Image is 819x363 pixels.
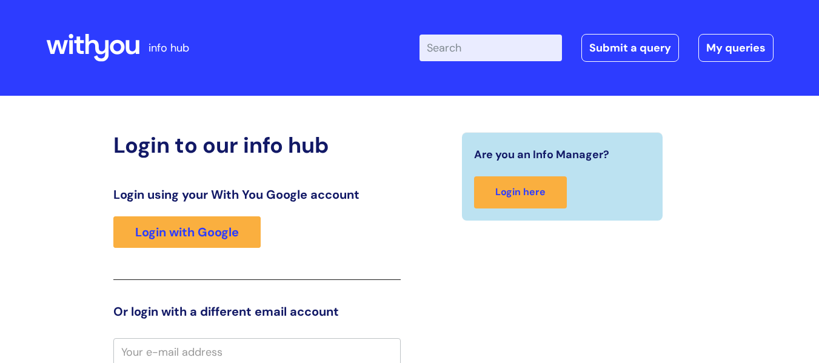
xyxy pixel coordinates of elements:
[113,216,261,248] a: Login with Google
[474,176,567,208] a: Login here
[698,34,774,62] a: My queries
[113,304,401,319] h3: Or login with a different email account
[420,35,562,61] input: Search
[474,145,609,164] span: Are you an Info Manager?
[113,132,401,158] h2: Login to our info hub
[581,34,679,62] a: Submit a query
[149,38,189,58] p: info hub
[113,187,401,202] h3: Login using your With You Google account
